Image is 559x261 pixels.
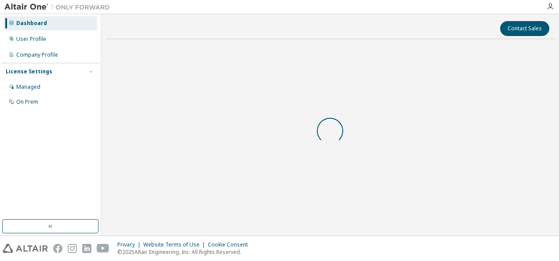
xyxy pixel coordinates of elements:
p: © 2025 Altair Engineering, Inc. All Rights Reserved. [117,248,253,256]
div: On Prem [16,98,38,105]
div: Cookie Consent [208,241,253,248]
button: Contact Sales [500,21,549,36]
div: User Profile [16,36,46,43]
img: linkedin.svg [82,244,91,253]
div: Managed [16,83,40,91]
div: Company Profile [16,51,58,58]
img: youtube.svg [97,244,109,253]
img: instagram.svg [68,244,77,253]
div: License Settings [6,68,52,75]
img: Altair One [4,3,114,11]
div: Website Terms of Use [143,241,208,248]
div: Privacy [117,241,143,248]
img: facebook.svg [53,244,62,253]
div: Dashboard [16,20,47,27]
img: altair_logo.svg [3,244,48,253]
